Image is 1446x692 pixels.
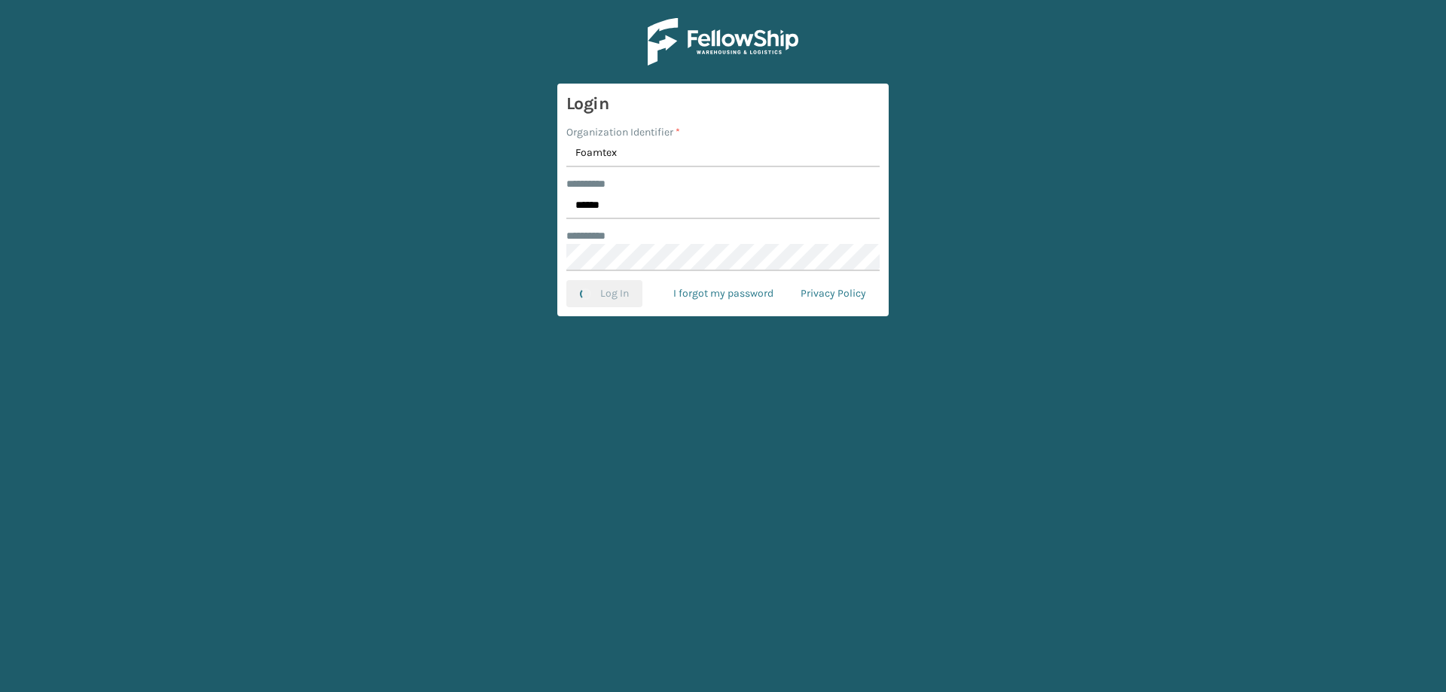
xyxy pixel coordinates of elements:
[566,280,642,307] button: Log In
[566,93,880,115] h3: Login
[566,124,680,140] label: Organization Identifier
[660,280,787,307] a: I forgot my password
[648,18,798,66] img: Logo
[787,280,880,307] a: Privacy Policy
